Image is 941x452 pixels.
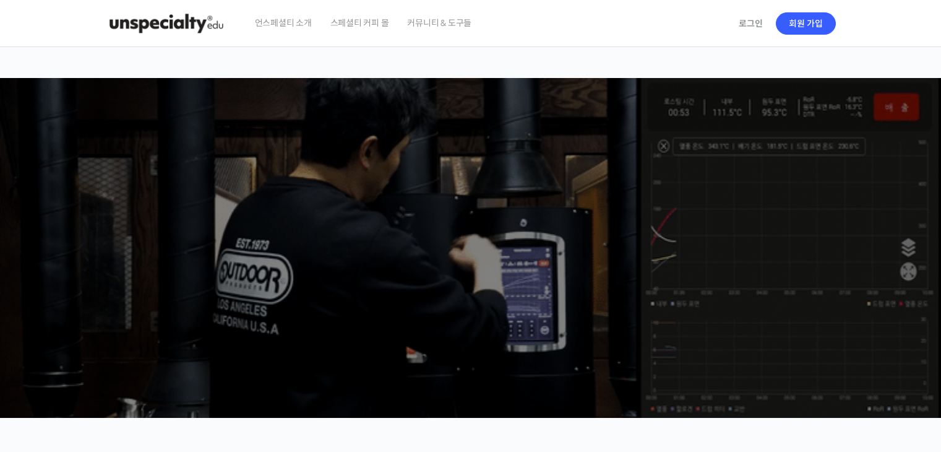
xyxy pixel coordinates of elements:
[12,258,929,275] p: 시간과 장소에 구애받지 않고, 검증된 커리큘럼으로
[776,12,836,35] a: 회원 가입
[731,9,770,38] a: 로그인
[12,189,929,252] p: [PERSON_NAME]을 다하는 당신을 위해, 최고와 함께 만든 커피 클래스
